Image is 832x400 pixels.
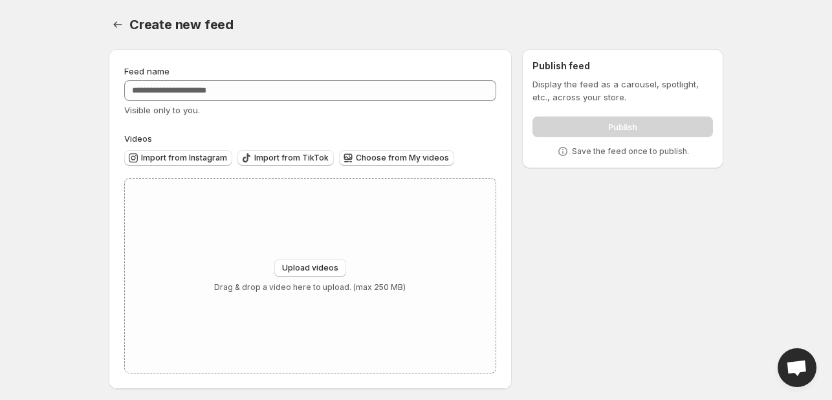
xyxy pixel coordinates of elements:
span: Feed name [124,66,170,76]
span: Import from TikTok [254,153,329,163]
button: Settings [109,16,127,34]
span: Import from Instagram [141,153,227,163]
button: Import from TikTok [237,150,334,166]
button: Choose from My videos [339,150,454,166]
button: Upload videos [274,259,346,277]
p: Drag & drop a video here to upload. (max 250 MB) [214,282,406,293]
button: Import from Instagram [124,150,232,166]
p: Display the feed as a carousel, spotlight, etc., across your store. [532,78,713,104]
span: Upload videos [282,263,338,273]
h2: Publish feed [532,60,713,72]
span: Visible only to you. [124,105,200,115]
span: Videos [124,133,152,144]
span: Create new feed [129,17,234,32]
div: Open chat [778,348,816,387]
p: Save the feed once to publish. [572,146,689,157]
span: Choose from My videos [356,153,449,163]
